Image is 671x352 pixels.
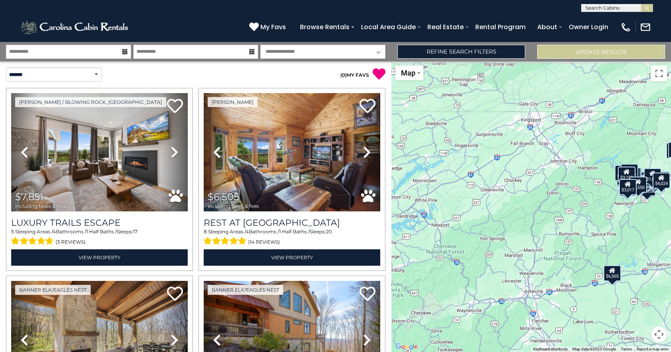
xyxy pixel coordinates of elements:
a: Local Area Guide [357,20,420,34]
a: Luxury Trails Escape [11,217,188,228]
span: Map data ©2025 Google [572,347,616,351]
a: [PERSON_NAME] / Blowing Rock, [GEOGRAPHIC_DATA] [15,97,166,107]
img: Google [393,342,420,352]
a: Open this area in Google Maps (opens a new window) [393,342,420,352]
div: $3,152 [618,167,635,183]
span: 1 Half Baths / [279,229,310,235]
span: 20 [326,229,332,235]
a: View Property [11,249,188,266]
img: White-1-2.png [20,19,131,35]
span: (14 reviews) [248,237,280,247]
a: Refine Search Filters [397,45,525,59]
span: including taxes & fees [208,203,259,209]
img: thumbnail_168695581.jpeg [11,93,188,211]
div: $1,550 [629,177,647,193]
a: Owner Login [565,20,612,34]
a: View Property [204,249,380,266]
a: Browse Rentals [296,20,353,34]
a: Banner Elk/Eagles Nest [208,285,283,295]
button: Update Results [537,45,665,59]
a: Add to favorites [359,286,375,303]
div: $4,194 [619,180,636,196]
div: Sleeping Areas / Bathrooms / Sleeps: [204,228,380,247]
span: 5 [11,229,14,235]
h3: Rest at Mountain Crest [204,217,380,228]
span: 8 [204,229,207,235]
span: Map [401,69,415,77]
span: 0 [342,72,345,78]
div: $2,060 [621,163,638,179]
div: $6,505 [604,265,621,281]
div: $3,017 [619,179,637,195]
span: ( ) [340,72,347,78]
img: thumbnail_164747674.jpeg [204,93,380,211]
button: Map camera controls [651,326,667,342]
button: Keyboard shortcuts [533,346,568,352]
span: 17 [133,229,137,235]
img: mail-regular-white.png [640,22,651,33]
button: Change map style [395,66,423,80]
span: including taxes & fees [15,203,66,209]
span: 4 [246,229,249,235]
img: phone-regular-white.png [620,22,631,33]
a: Add to favorites [167,286,183,303]
div: $1,839 [644,168,661,184]
a: Report a map error [637,347,669,351]
div: $4,013 [615,165,632,181]
a: Rest at [GEOGRAPHIC_DATA] [204,217,380,228]
span: $6,505 [208,191,239,203]
a: Terms (opens in new tab) [621,347,632,351]
span: 1 Half Baths / [86,229,117,235]
a: Banner Elk/Eagles Nest [15,285,91,295]
a: My Favs [249,22,288,32]
span: $7,851 [15,191,44,203]
span: My Favs [260,22,286,32]
a: Real Estate [423,20,468,34]
a: Add to favorites [359,98,375,115]
div: Sleeping Areas / Bathrooms / Sleeps: [11,228,188,247]
span: 4 [53,229,56,235]
a: (0)MY FAVS [340,72,369,78]
button: Toggle fullscreen view [651,66,667,82]
span: (3 reviews) [56,237,85,247]
a: About [533,20,561,34]
div: $3,520 [638,180,656,196]
a: [PERSON_NAME] [208,97,258,107]
div: $4,024 [653,173,670,189]
a: Rental Program [471,20,530,34]
a: Add to favorites [167,98,183,115]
